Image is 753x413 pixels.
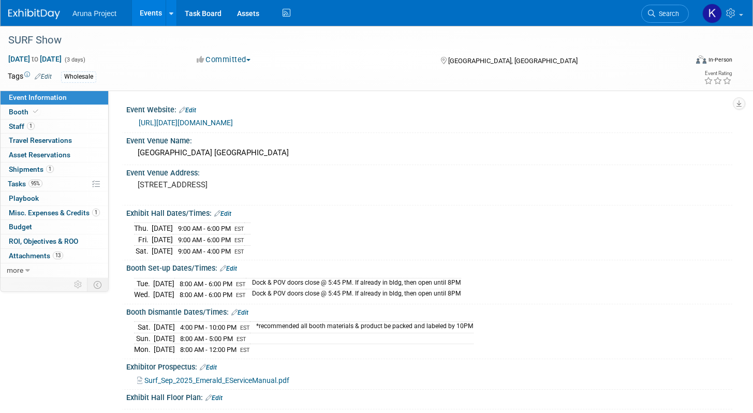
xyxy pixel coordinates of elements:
[53,252,63,259] span: 13
[134,145,725,161] div: [GEOGRAPHIC_DATA] [GEOGRAPHIC_DATA]
[625,54,732,69] div: Event Format
[126,102,732,115] div: Event Website:
[231,309,248,316] a: Edit
[448,57,578,65] span: [GEOGRAPHIC_DATA], [GEOGRAPHIC_DATA]
[9,252,63,260] span: Attachments
[179,107,196,114] a: Edit
[152,223,173,234] td: [DATE]
[1,177,108,191] a: Tasks95%
[9,122,35,130] span: Staff
[126,165,732,178] div: Event Venue Address:
[178,247,231,255] span: 9:00 AM - 4:00 PM
[92,209,100,216] span: 1
[655,10,679,18] span: Search
[35,73,52,80] a: Edit
[1,220,108,234] a: Budget
[180,291,232,299] span: 8:00 AM - 6:00 PM
[154,322,175,333] td: [DATE]
[708,56,732,64] div: In-Person
[180,280,232,288] span: 8:00 AM - 6:00 PM
[152,234,173,246] td: [DATE]
[696,55,706,64] img: Format-Inperson.png
[8,9,60,19] img: ExhibitDay
[193,54,255,65] button: Committed
[5,31,671,50] div: SURF Show
[246,289,461,300] td: Dock & POV doors close @ 5:45 PM. If already in bldg, then open until 8PM
[205,394,223,402] a: Edit
[180,346,237,353] span: 8:00 AM - 12:00 PM
[144,376,289,385] span: Surf_Sep_2025_Emerald_EServiceManual.pdf
[1,249,108,263] a: Attachments13
[9,93,67,101] span: Event Information
[250,322,474,333] td: *recommended all booth materials & product be packed and labeled by 10PM
[8,54,62,64] span: [DATE] [DATE]
[87,278,109,291] td: Toggle Event Tabs
[30,55,40,63] span: to
[1,163,108,176] a: Shipments1
[234,226,244,232] span: EST
[1,120,108,134] a: Staff1
[134,289,153,300] td: Wed.
[237,336,246,343] span: EST
[27,122,35,130] span: 1
[9,136,72,144] span: Travel Reservations
[69,278,87,291] td: Personalize Event Tab Strip
[61,71,96,82] div: Wholesale
[9,151,70,159] span: Asset Reservations
[152,245,173,256] td: [DATE]
[154,344,175,355] td: [DATE]
[28,180,42,187] span: 95%
[1,263,108,277] a: more
[9,108,40,116] span: Booth
[126,205,732,219] div: Exhibit Hall Dates/Times:
[1,134,108,148] a: Travel Reservations
[234,237,244,244] span: EST
[46,165,54,173] span: 1
[8,180,42,188] span: Tasks
[702,4,722,23] img: Kristal Miller
[72,9,116,18] span: Aruna Project
[236,292,246,299] span: EST
[126,133,732,146] div: Event Venue Name:
[200,364,217,371] a: Edit
[153,289,174,300] td: [DATE]
[154,333,175,344] td: [DATE]
[704,71,732,76] div: Event Rating
[126,260,732,274] div: Booth Set-up Dates/Times:
[178,236,231,244] span: 9:00 AM - 6:00 PM
[134,234,152,246] td: Fri.
[64,56,85,63] span: (3 days)
[33,109,38,114] i: Booth reservation complete
[246,278,461,289] td: Dock & POV doors close @ 5:45 PM. If already in bldg, then open until 8PM
[641,5,689,23] a: Search
[214,210,231,217] a: Edit
[126,359,732,373] div: Exhibitor Prospectus:
[9,223,32,231] span: Budget
[1,105,108,119] a: Booth
[240,325,250,331] span: EST
[1,206,108,220] a: Misc. Expenses & Credits1
[126,304,732,318] div: Booth Dismantle Dates/Times:
[9,194,39,202] span: Playbook
[139,119,233,127] a: [URL][DATE][DOMAIN_NAME]
[134,322,154,333] td: Sat.
[180,323,237,331] span: 4:00 PM - 10:00 PM
[134,344,154,355] td: Mon.
[138,180,367,189] pre: [STREET_ADDRESS]
[137,376,289,385] a: Surf_Sep_2025_Emerald_EServiceManual.pdf
[1,148,108,162] a: Asset Reservations
[134,333,154,344] td: Sun.
[9,165,54,173] span: Shipments
[220,265,237,272] a: Edit
[134,278,153,289] td: Tue.
[1,234,108,248] a: ROI, Objectives & ROO
[134,245,152,256] td: Sat.
[153,278,174,289] td: [DATE]
[8,71,52,83] td: Tags
[234,248,244,255] span: EST
[236,281,246,288] span: EST
[9,209,100,217] span: Misc. Expenses & Credits
[178,225,231,232] span: 9:00 AM - 6:00 PM
[7,266,23,274] span: more
[180,335,233,343] span: 8:00 AM - 5:00 PM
